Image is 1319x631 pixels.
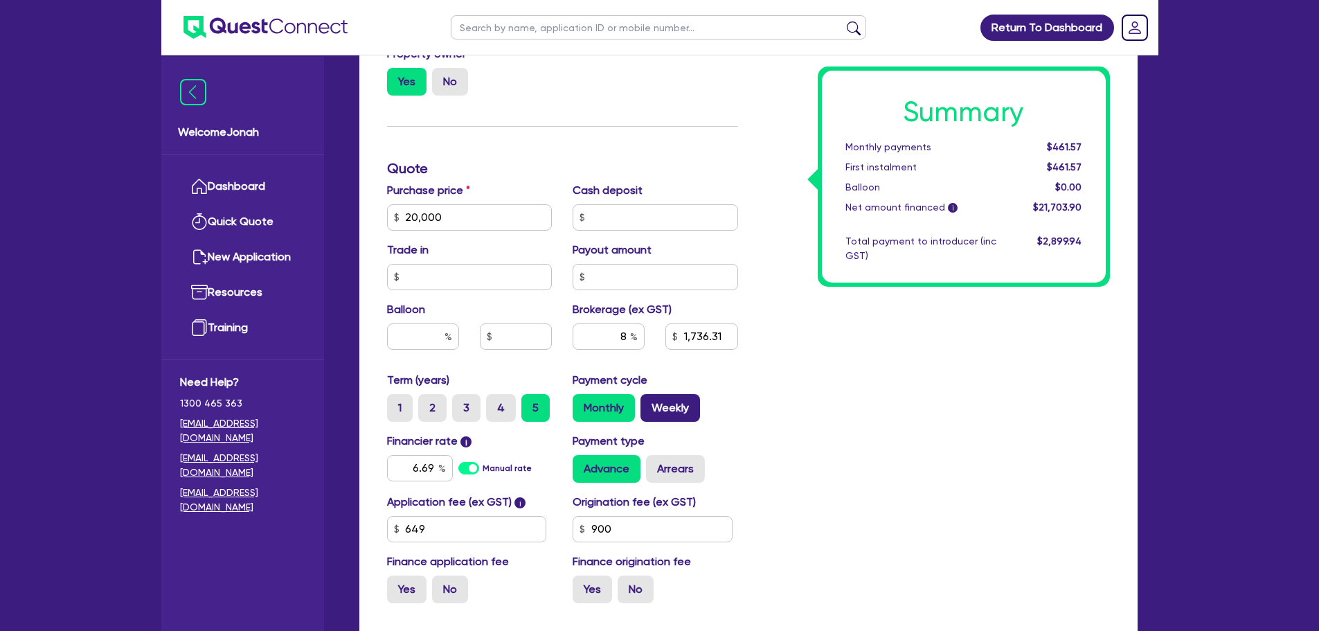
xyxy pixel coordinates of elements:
[640,394,700,422] label: Weekly
[573,394,635,422] label: Monthly
[191,249,208,265] img: new-application
[1047,141,1082,152] span: $461.57
[835,140,1007,154] div: Monthly payments
[387,301,425,318] label: Balloon
[521,394,550,422] label: 5
[835,180,1007,195] div: Balloon
[178,124,307,141] span: Welcome Jonah
[573,553,691,570] label: Finance origination fee
[835,200,1007,215] div: Net amount financed
[1033,202,1082,213] span: $21,703.90
[387,68,427,96] label: Yes
[432,576,468,603] label: No
[418,394,447,422] label: 2
[387,372,449,389] label: Term (years)
[618,576,654,603] label: No
[573,301,672,318] label: Brokerage (ex GST)
[573,494,696,510] label: Origination fee (ex GST)
[573,182,643,199] label: Cash deposit
[1037,235,1082,247] span: $2,899.94
[180,79,206,105] img: icon-menu-close
[183,16,348,39] img: quest-connect-logo-blue
[387,182,470,199] label: Purchase price
[980,15,1114,41] a: Return To Dashboard
[387,160,738,177] h3: Quote
[460,436,472,447] span: i
[573,372,647,389] label: Payment cycle
[573,576,612,603] label: Yes
[452,394,481,422] label: 3
[514,497,526,508] span: i
[573,242,652,258] label: Payout amount
[483,462,532,474] label: Manual rate
[573,455,640,483] label: Advance
[180,240,305,275] a: New Application
[835,160,1007,175] div: First instalment
[387,394,413,422] label: 1
[180,486,305,515] a: [EMAIL_ADDRESS][DOMAIN_NAME]
[180,169,305,204] a: Dashboard
[180,396,305,411] span: 1300 465 363
[486,394,516,422] label: 4
[191,319,208,336] img: training
[948,204,958,213] span: i
[1047,161,1082,172] span: $461.57
[387,576,427,603] label: Yes
[387,553,509,570] label: Finance application fee
[451,15,866,39] input: Search by name, application ID or mobile number...
[646,455,705,483] label: Arrears
[1117,10,1153,46] a: Dropdown toggle
[180,310,305,346] a: Training
[387,433,472,450] label: Financier rate
[191,213,208,230] img: quick-quote
[191,284,208,301] img: resources
[432,68,468,96] label: No
[180,204,305,240] a: Quick Quote
[573,433,645,450] label: Payment type
[387,242,429,258] label: Trade in
[180,275,305,310] a: Resources
[180,451,305,480] a: [EMAIL_ADDRESS][DOMAIN_NAME]
[845,96,1082,129] h1: Summary
[835,234,1007,263] div: Total payment to introducer (inc GST)
[387,494,512,510] label: Application fee (ex GST)
[180,416,305,445] a: [EMAIL_ADDRESS][DOMAIN_NAME]
[1055,181,1082,193] span: $0.00
[180,374,305,391] span: Need Help?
